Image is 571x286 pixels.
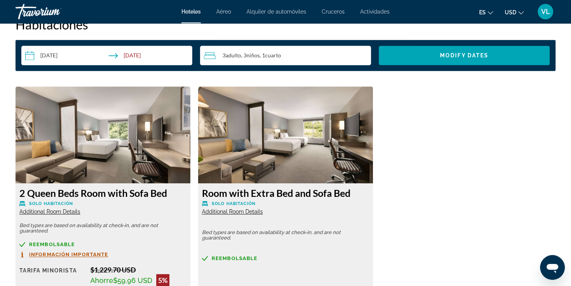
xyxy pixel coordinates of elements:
span: Reembolsable [212,256,257,261]
a: Reembolsable [19,241,186,247]
span: , 1 [260,52,281,59]
button: Change currency [505,7,524,18]
h3: Room with Extra Bed and Sofa Bed [202,187,369,199]
button: Change language [479,7,493,18]
div: Search widget [21,46,550,65]
span: VL [541,8,550,16]
span: es [479,9,486,16]
a: Alquiler de automóviles [247,9,306,15]
iframe: Button to launch messaging window [540,255,565,280]
a: Hoteles [181,9,201,15]
img: 2 Queen Beds Room with Sofa Bed [16,86,190,183]
a: Aéreo [216,9,231,15]
span: Adulto [226,52,241,59]
button: Select check in and out date [21,46,192,65]
span: Ahorre [90,276,113,284]
button: User Menu [535,3,555,20]
span: Cuarto [265,52,281,59]
span: 3 [223,52,241,59]
a: Actividades [360,9,390,15]
span: Reembolsable [29,242,75,247]
p: Bed types are based on availability at check-in, and are not guaranteed. [19,223,186,234]
span: $59.96 USD [113,276,152,284]
a: Cruceros [322,9,345,15]
span: Solo habitación [212,201,256,206]
span: Información importante [29,252,108,257]
h2: Habitaciones [16,17,555,32]
button: Modify Dates [379,46,550,65]
a: Reembolsable [202,255,369,261]
span: Additional Room Details [19,208,80,215]
button: Travelers: 3 adults, 3 children [200,46,371,65]
h3: 2 Queen Beds Room with Sofa Bed [19,187,186,199]
div: $1,229.70 USD [90,265,186,274]
span: , 3 [241,52,260,59]
span: USD [505,9,516,16]
p: Bed types are based on availability at check-in, and are not guaranteed. [202,230,369,241]
span: Solo habitación [29,201,73,206]
img: Room with Extra Bed and Sofa Bed [198,86,373,183]
span: Niños [247,52,260,59]
button: Información importante [19,251,108,258]
span: Modify Dates [440,52,488,59]
span: Additional Room Details [202,208,263,215]
a: Travorium [16,2,93,22]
